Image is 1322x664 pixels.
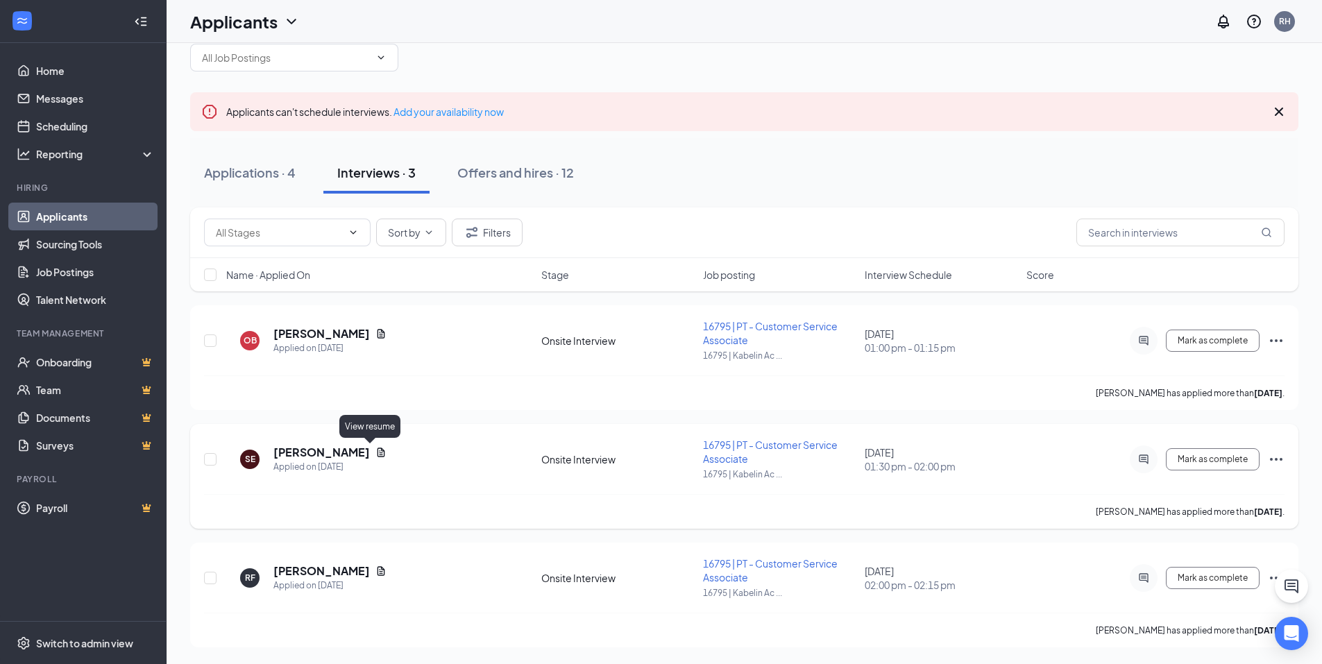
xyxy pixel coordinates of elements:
svg: Filter [464,224,480,241]
svg: Ellipses [1268,570,1285,586]
svg: ActiveChat [1135,454,1152,465]
svg: Document [375,328,387,339]
div: Interviews · 3 [337,164,416,181]
span: Mark as complete [1178,336,1248,346]
a: Home [36,57,155,85]
div: OB [244,334,257,346]
p: [PERSON_NAME] has applied more than . [1096,624,1285,636]
a: TeamCrown [36,376,155,404]
span: 16795 | PT - Customer Service Associate [703,320,838,346]
h5: [PERSON_NAME] [273,326,370,341]
svg: MagnifyingGlass [1261,227,1272,238]
h1: Applicants [190,10,278,33]
b: [DATE] [1254,388,1282,398]
svg: Settings [17,636,31,650]
div: Applications · 4 [204,164,296,181]
b: [DATE] [1254,625,1282,636]
div: RH [1279,15,1291,27]
svg: ActiveChat [1135,572,1152,584]
span: Interview Schedule [865,268,952,282]
span: Sort by [388,228,421,237]
span: Stage [541,268,569,282]
a: Add your availability now [393,105,504,118]
a: Messages [36,85,155,112]
svg: Cross [1271,103,1287,120]
span: 16795 | PT - Customer Service Associate [703,439,838,465]
div: RF [245,572,255,584]
button: Filter Filters [452,219,523,246]
span: Name · Applied On [226,268,310,282]
p: 16795 | Kabelin Ac ... [703,468,856,480]
svg: QuestionInfo [1246,13,1262,30]
div: Onsite Interview [541,571,695,585]
span: Job posting [703,268,755,282]
h5: [PERSON_NAME] [273,563,370,579]
a: Sourcing Tools [36,230,155,258]
svg: WorkstreamLogo [15,14,29,28]
div: Reporting [36,147,155,161]
b: [DATE] [1254,506,1282,517]
div: Payroll [17,473,152,485]
div: Open Intercom Messenger [1275,617,1308,650]
svg: ChevronDown [283,13,300,30]
button: Sort byChevronDown [376,219,446,246]
span: Mark as complete [1178,454,1248,464]
svg: Error [201,103,218,120]
div: Applied on [DATE] [273,579,387,593]
div: Applied on [DATE] [273,341,387,355]
svg: ActiveChat [1135,335,1152,346]
svg: ChevronDown [348,227,359,238]
h5: [PERSON_NAME] [273,445,370,460]
svg: Collapse [134,15,148,28]
span: 01:30 pm - 02:00 pm [865,459,1018,473]
a: DocumentsCrown [36,404,155,432]
a: Job Postings [36,258,155,286]
button: Mark as complete [1166,448,1260,470]
div: [DATE] [865,445,1018,473]
svg: ChevronDown [423,227,434,238]
input: All Job Postings [202,50,370,65]
svg: Notifications [1215,13,1232,30]
div: Hiring [17,182,152,194]
svg: ChatActive [1283,578,1300,595]
button: ChatActive [1275,570,1308,603]
button: Mark as complete [1166,567,1260,589]
button: Mark as complete [1166,330,1260,352]
a: OnboardingCrown [36,348,155,376]
svg: Ellipses [1268,451,1285,468]
svg: Document [375,447,387,458]
a: Applicants [36,203,155,230]
span: Mark as complete [1178,573,1248,583]
div: Applied on [DATE] [273,460,387,474]
div: Onsite Interview [541,334,695,348]
svg: ChevronDown [375,52,387,63]
div: Offers and hires · 12 [457,164,574,181]
input: Search in interviews [1076,219,1285,246]
a: PayrollCrown [36,494,155,522]
svg: Document [375,565,387,577]
div: View resume [339,415,400,438]
span: 02:00 pm - 02:15 pm [865,578,1018,592]
p: [PERSON_NAME] has applied more than . [1096,387,1285,399]
input: All Stages [216,225,342,240]
span: 01:00 pm - 01:15 pm [865,341,1018,355]
div: Switch to admin view [36,636,133,650]
svg: Analysis [17,147,31,161]
div: Team Management [17,327,152,339]
p: [PERSON_NAME] has applied more than . [1096,506,1285,518]
span: Score [1026,268,1054,282]
div: Onsite Interview [541,452,695,466]
a: Talent Network [36,286,155,314]
a: SurveysCrown [36,432,155,459]
svg: Ellipses [1268,332,1285,349]
span: Applicants can't schedule interviews. [226,105,504,118]
p: 16795 | Kabelin Ac ... [703,350,856,361]
div: [DATE] [865,564,1018,592]
div: SE [245,453,255,465]
div: [DATE] [865,327,1018,355]
span: 16795 | PT - Customer Service Associate [703,557,838,584]
p: 16795 | Kabelin Ac ... [703,587,856,599]
a: Scheduling [36,112,155,140]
